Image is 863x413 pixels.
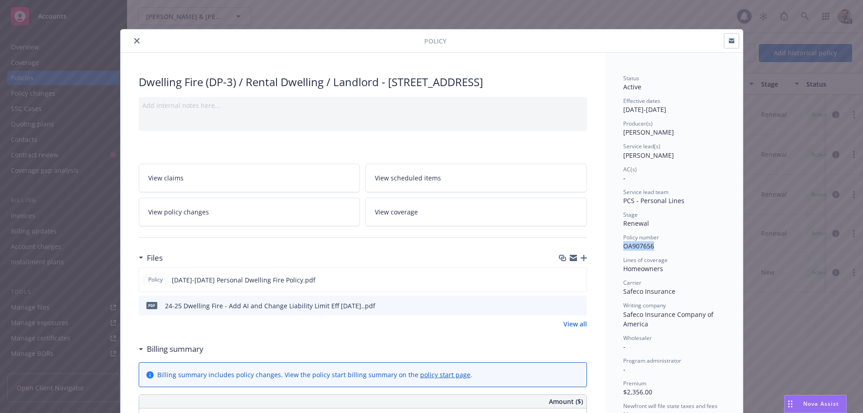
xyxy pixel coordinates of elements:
div: Billing summary includes policy changes. View the policy start billing summary on the . [157,370,472,379]
span: Safeco Insurance Company of America [623,310,715,328]
span: Carrier [623,279,641,287]
span: Homeowners [623,264,663,273]
span: Wholesaler [623,334,652,342]
div: 24-25 Dwelling Fire - Add AI and Change Liability Limit Eff [DATE]..pdf [165,301,375,311]
span: [DATE]-[DATE] Personal Dwelling Fire Policy.pdf [172,275,315,285]
span: Stage [623,211,638,219]
span: Producer(s) [623,120,653,127]
span: Policy number [623,233,659,241]
a: View policy changes [139,198,360,226]
span: Amount ($) [549,397,583,406]
button: download file [561,301,568,311]
div: Files [139,252,163,264]
span: Nova Assist [803,400,839,408]
span: $2,356.00 [623,388,652,396]
span: [PERSON_NAME] [623,151,674,160]
span: Service lead team [623,188,669,196]
h3: Billing summary [147,343,204,355]
a: View claims [139,164,360,192]
a: View coverage [365,198,587,226]
span: Safeco Insurance [623,287,675,296]
span: Premium [623,379,646,387]
button: preview file [575,275,583,285]
span: OA907656 [623,242,654,250]
span: - [623,342,625,351]
span: Program administrator [623,357,681,364]
span: pdf [146,302,157,309]
span: Policy [424,36,446,46]
button: Nova Assist [784,395,847,413]
span: View policy changes [148,207,209,217]
span: Renewal [623,219,649,228]
span: View coverage [375,207,418,217]
div: [DATE] - [DATE] [623,97,725,114]
span: View claims [148,173,184,183]
a: View scheduled items [365,164,587,192]
a: policy start page [420,370,470,379]
span: Status [623,74,639,82]
span: Active [623,83,641,91]
div: Drag to move [785,395,796,413]
span: PCS - Personal Lines [623,196,684,205]
span: - [623,365,625,374]
div: Billing summary [139,343,204,355]
span: Effective dates [623,97,660,105]
span: Service lead(s) [623,142,660,150]
span: Policy [146,276,165,284]
span: Writing company [623,301,666,309]
span: [PERSON_NAME] [623,128,674,136]
button: close [131,35,142,46]
span: Lines of coverage [623,256,668,264]
button: download file [560,275,567,285]
a: View all [563,319,587,329]
div: Dwelling Fire (DP-3) / Rental Dwelling / Landlord - [STREET_ADDRESS] [139,74,587,90]
div: Add internal notes here... [142,101,583,110]
span: View scheduled items [375,173,441,183]
h3: Files [147,252,163,264]
span: Newfront will file state taxes and fees [623,402,718,410]
button: preview file [575,301,583,311]
span: AC(s) [623,165,637,173]
span: - [623,174,625,182]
